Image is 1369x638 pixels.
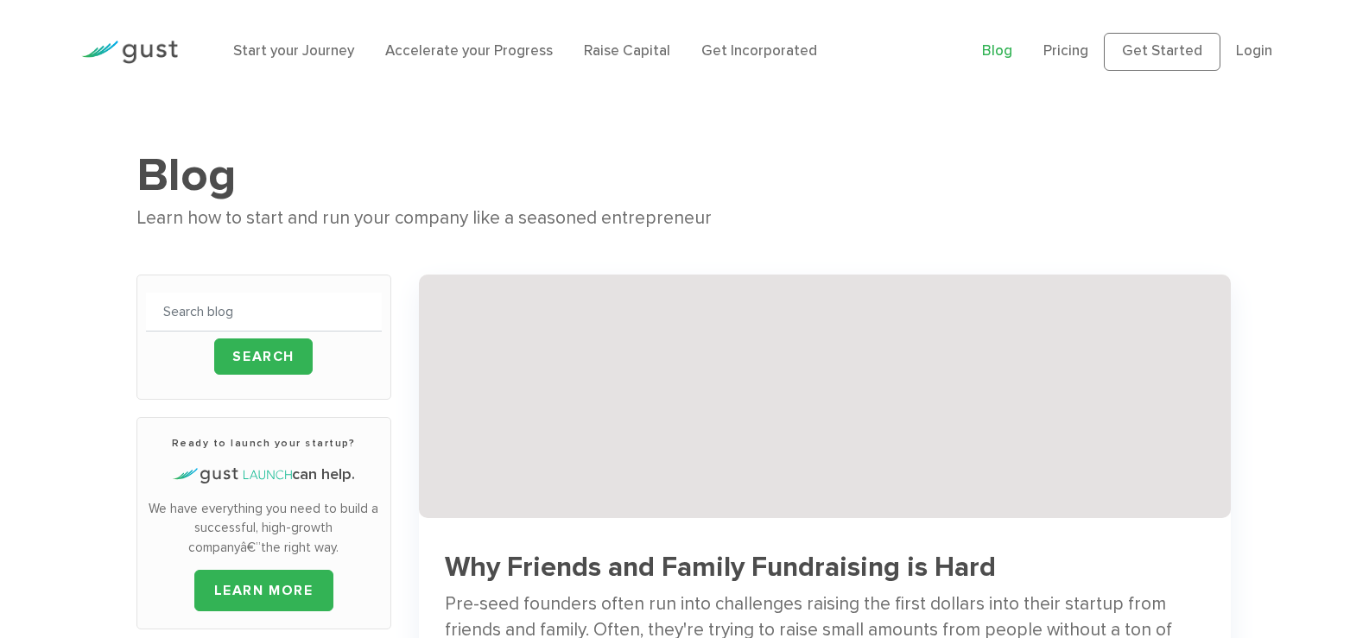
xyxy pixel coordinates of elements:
a: Blog [982,42,1012,60]
p: We have everything you need to build a successful, high-growth companyâ€”the right way. [146,499,382,558]
h3: Ready to launch your startup? [146,435,382,451]
h3: Why Friends and Family Fundraising is Hard [445,553,1206,583]
input: Search [214,338,313,375]
a: Login [1236,42,1272,60]
h1: Blog [136,147,1233,204]
a: Start your Journey [233,42,354,60]
a: LEARN MORE [194,570,333,611]
a: Get Started [1104,33,1220,71]
a: Raise Capital [584,42,670,60]
a: Get Incorporated [701,42,817,60]
img: Gust Logo [81,41,178,64]
a: Pricing [1043,42,1088,60]
h4: can help. [146,464,382,486]
input: Search blog [146,293,382,332]
div: Learn how to start and run your company like a seasoned entrepreneur [136,204,1233,233]
a: Accelerate your Progress [385,42,553,60]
